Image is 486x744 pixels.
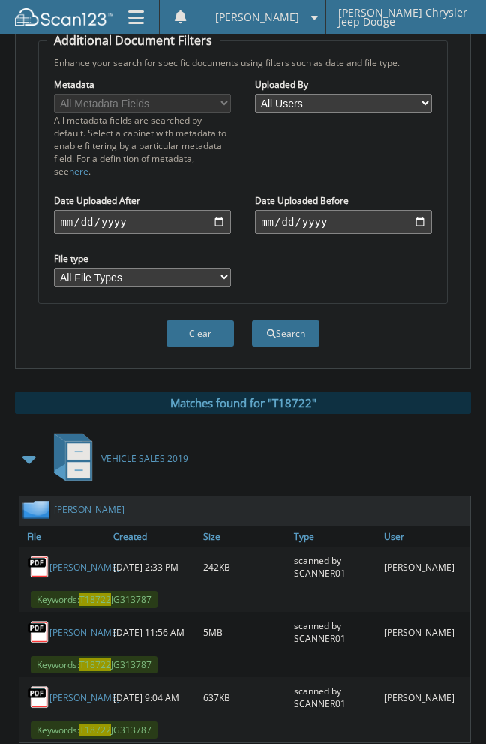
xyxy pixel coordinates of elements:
div: scanned by SCANNER01 [290,681,380,714]
div: All metadata fields are searched by default. Select a cabinet with metadata to enable filtering b... [54,114,230,178]
a: Created [109,526,199,547]
span: Keywords: JG313787 [31,591,157,608]
div: [DATE] 9:04 AM [109,681,199,714]
div: [PERSON_NAME] [380,681,470,714]
span: [PERSON_NAME] [215,13,299,22]
div: scanned by SCANNER01 [290,550,380,583]
label: Uploaded By [255,78,431,91]
a: VEHICLE SALES 2019 [45,429,188,488]
div: 637KB [199,681,289,714]
div: 242KB [199,550,289,583]
div: Enhance your search for specific documents using filters such as date and file type. [46,56,439,69]
img: folder2.png [22,500,54,519]
div: [PERSON_NAME] [380,550,470,583]
a: [PERSON_NAME] [54,503,124,516]
div: [DATE] 2:33 PM [109,550,199,583]
span: Keywords: JG313787 [31,656,157,673]
span: Keywords: JG313787 [31,721,157,739]
input: start [54,210,230,234]
img: PDF.png [27,621,49,643]
span: VEHICLE SALES 2019 [101,452,188,465]
span: T18722 [79,593,111,606]
div: [PERSON_NAME] [380,616,470,649]
button: Search [252,320,319,346]
button: Clear [166,320,234,346]
img: scan123-logo-white.svg [15,8,113,25]
img: PDF.png [27,686,49,709]
a: [PERSON_NAME] [49,626,120,639]
img: PDF.png [27,556,49,578]
div: [DATE] 11:56 AM [109,616,199,649]
input: end [255,210,431,234]
label: Date Uploaded Before [255,194,431,207]
a: [PERSON_NAME] [49,561,120,574]
span: [PERSON_NAME] Chrysler Jeep Dodge [338,8,473,26]
div: Matches found for "T18722" [15,391,471,414]
div: scanned by SCANNER01 [290,616,380,649]
label: Date Uploaded After [54,194,230,207]
div: 5MB [199,616,289,649]
a: User [380,526,470,547]
a: here [69,165,88,178]
span: T18722 [79,724,111,736]
label: Metadata [54,78,230,91]
a: File [19,526,109,547]
span: T18722 [79,658,111,671]
a: Size [199,526,289,547]
legend: Additional Document Filters [46,32,220,49]
a: Type [290,526,380,547]
label: File type [54,252,230,265]
a: [PERSON_NAME] [49,691,120,704]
